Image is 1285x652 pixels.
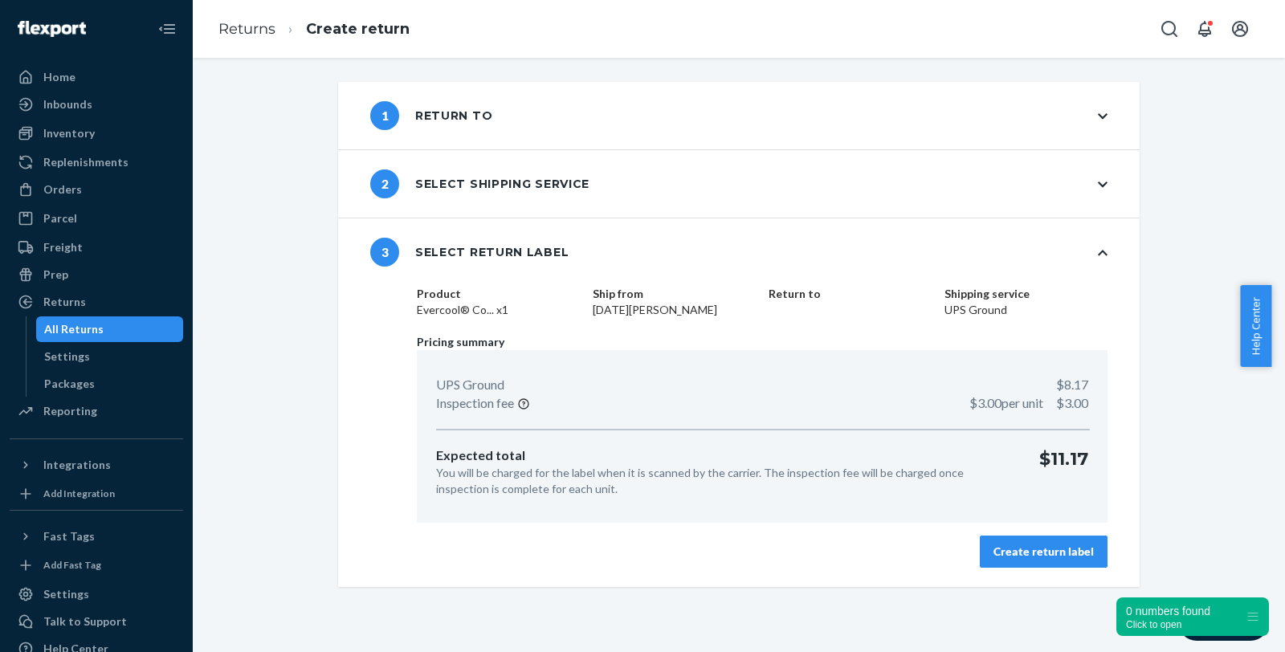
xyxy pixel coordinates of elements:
div: Replenishments [43,154,128,170]
dt: Return to [769,286,932,302]
div: Home [43,69,75,85]
span: 3 [370,238,399,267]
div: Prep [43,267,68,283]
button: Open Search Box [1153,13,1185,45]
div: Talk to Support [43,613,127,630]
button: Open account menu [1224,13,1256,45]
button: Fast Tags [10,524,183,549]
div: Settings [44,348,90,365]
a: Freight [10,234,183,260]
div: Select return label [370,238,569,267]
a: Add Fast Tag [10,556,183,575]
a: Inbounds [10,92,183,117]
dt: Shipping service [944,286,1108,302]
a: Home [10,64,183,90]
button: Close Navigation [151,13,183,45]
span: 1 [370,101,399,130]
div: Packages [44,376,95,392]
button: Help Center [1240,285,1271,367]
p: You will be charged for the label when it is scanned by the carrier. The inspection fee will be c... [436,465,1014,497]
a: Orders [10,177,183,202]
div: All Returns [44,321,104,337]
p: UPS Ground [436,376,504,394]
div: Returns [43,294,86,310]
a: Replenishments [10,149,183,175]
a: Reporting [10,398,183,424]
div: Add Fast Tag [43,558,101,572]
span: $3.00 per unit [969,395,1043,410]
p: Inspection fee [436,394,514,413]
div: Inventory [43,125,95,141]
p: Expected total [436,446,1014,465]
a: Prep [10,262,183,287]
div: Create return label [993,544,1094,560]
button: Integrations [10,452,183,478]
dd: Evercool® Co... x1 [417,302,580,318]
span: 2 [370,169,399,198]
button: Create return label [980,536,1108,568]
a: Settings [36,344,184,369]
a: Packages [36,371,184,397]
dd: UPS Ground [944,302,1108,318]
p: $3.00 [969,394,1088,413]
div: Fast Tags [43,528,95,544]
dd: [DATE][PERSON_NAME] [593,302,756,318]
div: Settings [43,586,89,602]
div: Inbounds [43,96,92,112]
ol: breadcrumbs [206,6,422,53]
a: Settings [10,581,183,607]
a: Add Integration [10,484,183,503]
div: Add Integration [43,487,115,500]
a: Parcel [10,206,183,231]
div: Select shipping service [370,169,589,198]
a: Create return [306,20,410,38]
div: Return to [370,101,492,130]
a: All Returns [36,316,184,342]
dt: Ship from [593,286,756,302]
dt: Product [417,286,580,302]
a: Returns [10,289,183,315]
button: Talk to Support [10,609,183,634]
button: Open notifications [1189,13,1221,45]
div: Freight [43,239,83,255]
span: Chat [35,11,68,26]
div: Parcel [43,210,77,226]
img: Flexport logo [18,21,86,37]
a: Inventory [10,120,183,146]
p: $8.17 [1056,376,1088,394]
p: $11.17 [1039,446,1088,497]
a: Returns [218,20,275,38]
div: Integrations [43,457,111,473]
div: Reporting [43,403,97,419]
p: Pricing summary [417,334,1108,350]
div: Orders [43,181,82,198]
